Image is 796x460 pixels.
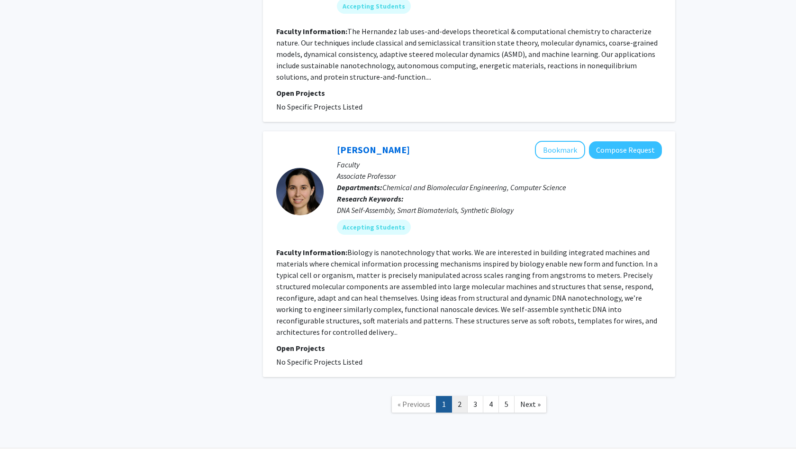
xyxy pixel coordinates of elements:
[398,399,430,409] span: « Previous
[483,396,499,413] a: 4
[452,396,468,413] a: 2
[436,396,452,413] a: 1
[337,144,410,156] a: [PERSON_NAME]
[337,204,662,216] div: DNA Self-Assembly, Smart Biomaterials, Synthetic Biology
[520,399,541,409] span: Next »
[535,141,585,159] button: Add Rebecca Schulman to Bookmarks
[276,248,347,257] b: Faculty Information:
[337,170,662,182] p: Associate Professor
[337,194,404,203] b: Research Keywords:
[263,386,675,425] nav: Page navigation
[276,357,362,367] span: No Specific Projects Listed
[337,220,411,235] mat-chip: Accepting Students
[589,141,662,159] button: Compose Request to Rebecca Schulman
[276,27,658,82] fg-read-more: The Hernandez lab uses-and-develops theoretical & computational chemistry to characterize nature....
[276,27,347,36] b: Faculty Information:
[382,183,566,192] span: Chemical and Biomolecular Engineering, Computer Science
[498,396,515,413] a: 5
[337,183,382,192] b: Departments:
[391,396,436,413] a: Previous Page
[337,159,662,170] p: Faculty
[514,396,547,413] a: Next
[276,248,658,337] fg-read-more: Biology is nanotechnology that works. We are interested in building integrated machines and mater...
[467,396,483,413] a: 3
[7,417,40,453] iframe: Chat
[276,342,662,354] p: Open Projects
[276,87,662,99] p: Open Projects
[276,102,362,111] span: No Specific Projects Listed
